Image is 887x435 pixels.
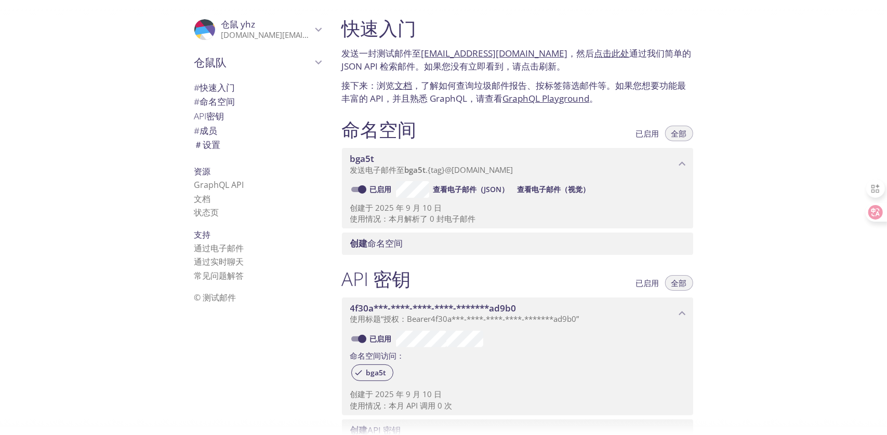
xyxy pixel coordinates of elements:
font: 命名空间 [200,96,235,107]
font: 设置 [203,139,221,151]
div: bga5t 命名空间 [342,148,693,180]
font: yhz [241,18,256,30]
font: 命名空间 [368,237,403,249]
font: 发送一封测试邮件至 [342,47,421,59]
a: GraphQL Playground [503,92,590,104]
div: API 密钥 [186,109,329,124]
font: 使用情况：本月解析了 0 封电子邮件 [350,213,476,224]
font: # [194,96,200,107]
div: 命名空间 [186,94,329,109]
button: 查看电子邮件（JSON） [429,181,513,198]
a: 状态页 [194,207,219,218]
font: bga5t [350,153,375,165]
font: ＃ [194,139,203,151]
a: 文档 [395,79,413,91]
font: [DOMAIN_NAME][EMAIL_ADDRESS][DOMAIN_NAME] [221,30,408,40]
font: 通过我们简单的 JSON API 检索邮件。如果您没有立即看到，请点击刷新。 [342,47,692,73]
font: bga5t [405,165,426,175]
font: 全部 [671,128,687,139]
font: # [194,125,200,137]
font: 快速入门 [200,81,235,93]
font: @[DOMAIN_NAME] [445,165,513,175]
font: {tag} [428,165,445,175]
font: 已启用 [636,128,659,139]
div: 仓鼠队 [186,49,329,76]
font: . [426,165,428,175]
font: 资源 [194,166,211,177]
font: 仓鼠队 [194,55,227,70]
font: 命名空间 [342,116,417,142]
font: 使用情况：本月 API 调用 0 次 [350,400,453,411]
a: [EMAIL_ADDRESS][DOMAIN_NAME] [421,47,568,59]
font: 快速入门 [342,15,417,41]
a: GraphQL API [194,179,244,191]
button: 全部 [665,275,693,291]
font: 。 [590,92,599,104]
font: 成员 [200,125,218,137]
font: 已启用 [370,334,392,344]
font: 支持 [194,229,211,240]
font: bga5t [366,368,387,377]
font: 使用标题“授权：Bearer [350,314,431,324]
button: 已启用 [630,275,666,291]
font: ，了解如何查询垃圾邮件报告、按标签筛选邮件等。如果您想要功能最丰富的 API，并且熟悉 GraphQL，请查看 [342,79,686,105]
font: 常见问题 [194,270,228,281]
font: 查看电子邮件（JSON） [433,184,509,194]
font: 解答 [228,270,244,281]
font: 密钥 [207,110,224,122]
font: 创建 [350,237,368,249]
font: # [194,81,200,93]
font: 查看电子邮件（视觉） [518,184,590,194]
font: 已启用 [636,278,659,288]
button: 已启用 [630,126,666,141]
font: 创建 [350,389,366,399]
div: 团队设置 [186,138,329,152]
font: 接下来：浏览 [342,79,395,91]
font: API 密钥 [342,266,411,292]
font: 于 2025 年 9 月 10 日 [366,202,442,213]
font: 命名空间访问： [350,350,405,361]
div: 创建命名空间 [342,233,693,254]
div: 成员 [186,124,329,138]
font: 于 2025 年 9 月 10 日 [366,389,442,399]
font: 发送电子邮件至 [350,165,405,175]
font: 通过实时聊天 [194,256,244,267]
font: ，然后 [568,47,594,59]
div: bga5t [351,364,393,381]
a: 文档 [194,193,211,205]
button: 查看电子邮件（视觉） [513,181,594,198]
font: 全部 [671,278,687,288]
a: 点击此处 [594,47,630,59]
font: API [194,110,207,122]
button: 全部 [665,126,693,141]
div: 仓鼠yhz [186,12,329,47]
font: © 测试邮件 [194,292,236,303]
font: 仓鼠 [221,18,239,30]
font: 已启用 [370,184,392,194]
div: 快速入门 [186,80,329,95]
font: ” [577,314,579,324]
font: 通过电子邮件 [194,242,244,254]
font: 创建 [350,202,366,213]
